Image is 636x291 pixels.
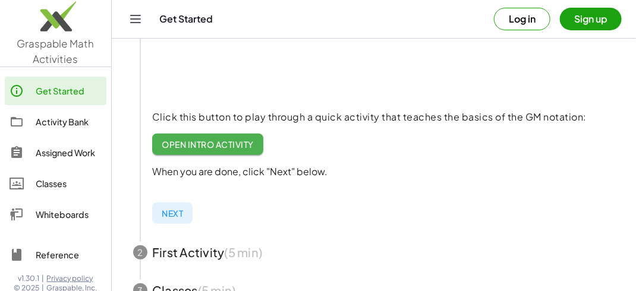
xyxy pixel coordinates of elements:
p: When you are done, click "Next" below. [152,165,615,179]
span: Next [162,208,183,219]
a: Whiteboards [5,200,106,229]
button: Next [152,203,193,224]
a: Classes [5,169,106,198]
button: Sign up [560,8,622,30]
div: 2 [133,245,147,260]
button: 2First Activity(5 min) [119,233,629,271]
span: Graspable Math Activities [17,37,95,65]
video: What is this? This is dynamic math notation. Dynamic math notation plays a central role in how Gr... [152,22,330,111]
a: Activity Bank [5,107,106,136]
a: Assigned Work [5,138,106,167]
div: Assigned Work [36,145,102,160]
button: Log in [494,8,550,30]
div: Classes [36,176,102,191]
div: Get Started [36,84,102,98]
span: | [42,274,45,283]
span: v1.30.1 [18,274,40,283]
span: Open Intro Activity [162,139,254,150]
p: Click this button to play through a quick activity that teaches the basics of the GM notation: [152,110,615,124]
div: Whiteboards [36,207,102,222]
div: Reference [36,248,102,262]
a: Reference [5,241,106,269]
a: Open Intro Activity [152,134,263,155]
a: Privacy policy [47,274,97,283]
div: Activity Bank [36,115,102,129]
button: Toggle navigation [126,10,145,29]
a: Get Started [5,77,106,105]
